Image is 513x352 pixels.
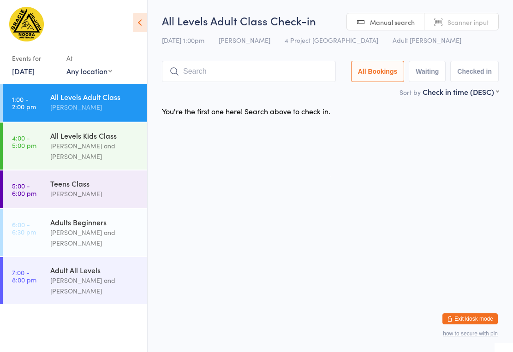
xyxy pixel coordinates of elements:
span: Adult [PERSON_NAME] [393,35,461,45]
time: 5:00 - 6:00 pm [12,182,36,197]
button: how to secure with pin [443,330,498,337]
div: [PERSON_NAME] and [PERSON_NAME] [50,227,139,248]
span: Scanner input [447,18,489,27]
a: 6:00 -6:30 pmAdults Beginners[PERSON_NAME] and [PERSON_NAME] [3,209,147,256]
span: [DATE] 1:00pm [162,35,204,45]
span: 4 Project [GEOGRAPHIC_DATA] [285,35,378,45]
div: Events for [12,51,57,66]
button: Exit kiosk mode [442,313,498,324]
div: [PERSON_NAME] and [PERSON_NAME] [50,275,139,296]
div: All Levels Kids Class [50,130,139,141]
time: 1:00 - 2:00 pm [12,95,36,110]
label: Sort by [400,88,421,97]
input: Search [162,61,336,82]
button: All Bookings [351,61,405,82]
div: Check in time (DESC) [423,87,499,97]
a: 1:00 -2:00 pmAll Levels Adult Class[PERSON_NAME] [3,84,147,122]
h2: All Levels Adult Class Check-in [162,13,499,28]
div: [PERSON_NAME] [50,102,139,112]
div: Any location [66,66,112,76]
div: Teens Class [50,178,139,188]
time: 4:00 - 5:00 pm [12,134,36,149]
div: Adults Beginners [50,217,139,227]
div: [PERSON_NAME] and [PERSON_NAME] [50,141,139,162]
div: At [66,51,112,66]
div: All Levels Adult Class [50,92,139,102]
time: 7:00 - 8:00 pm [12,269,36,283]
span: [PERSON_NAME] [219,35,270,45]
div: You're the first one here! Search above to check in. [162,106,330,116]
div: [PERSON_NAME] [50,188,139,199]
a: [DATE] [12,66,35,76]
a: 5:00 -6:00 pmTeens Class[PERSON_NAME] [3,170,147,208]
img: Gracie Humaita Noosa [9,7,44,41]
span: Manual search [370,18,415,27]
button: Checked in [450,61,499,82]
a: 7:00 -8:00 pmAdult All Levels[PERSON_NAME] and [PERSON_NAME] [3,257,147,304]
time: 6:00 - 6:30 pm [12,221,36,235]
button: Waiting [409,61,446,82]
a: 4:00 -5:00 pmAll Levels Kids Class[PERSON_NAME] and [PERSON_NAME] [3,123,147,170]
div: Adult All Levels [50,265,139,275]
